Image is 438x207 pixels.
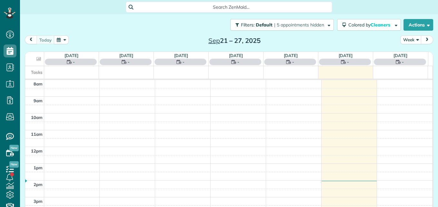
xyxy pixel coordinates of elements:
a: [DATE] [65,53,78,58]
span: - [183,59,184,65]
span: 3pm [34,199,43,204]
span: 8am [34,81,43,86]
span: 11am [31,132,43,137]
span: Tasks [31,70,43,75]
span: Default [256,22,273,28]
a: [DATE] [284,53,298,58]
a: Filters: Default | 5 appointments hidden [227,19,334,31]
button: Filters: Default | 5 appointments hidden [230,19,334,31]
span: New [9,161,19,168]
span: Filters: [241,22,254,28]
span: 1pm [34,165,43,170]
span: 12pm [31,148,43,153]
span: - [237,59,239,65]
span: Sep [208,36,220,44]
a: [DATE] [119,53,133,58]
button: today [36,35,55,44]
span: 10am [31,115,43,120]
a: [DATE] [174,53,188,58]
span: 2pm [34,182,43,187]
span: | 5 appointments hidden [274,22,324,28]
a: [DATE] [339,53,353,58]
button: prev [25,35,37,44]
a: [DATE] [229,53,243,58]
span: - [402,59,404,65]
h2: 21 – 27, 2025 [194,37,275,44]
span: - [347,59,349,65]
button: Colored byCleaners [337,19,401,31]
button: Week [400,35,422,44]
span: 9am [34,98,43,103]
span: - [128,59,130,65]
span: - [292,59,294,65]
span: Colored by [348,22,393,28]
a: [DATE] [393,53,407,58]
span: New [9,145,19,151]
span: - [73,59,75,65]
button: next [421,35,433,44]
span: Cleaners [371,22,391,28]
button: Actions [403,19,433,31]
